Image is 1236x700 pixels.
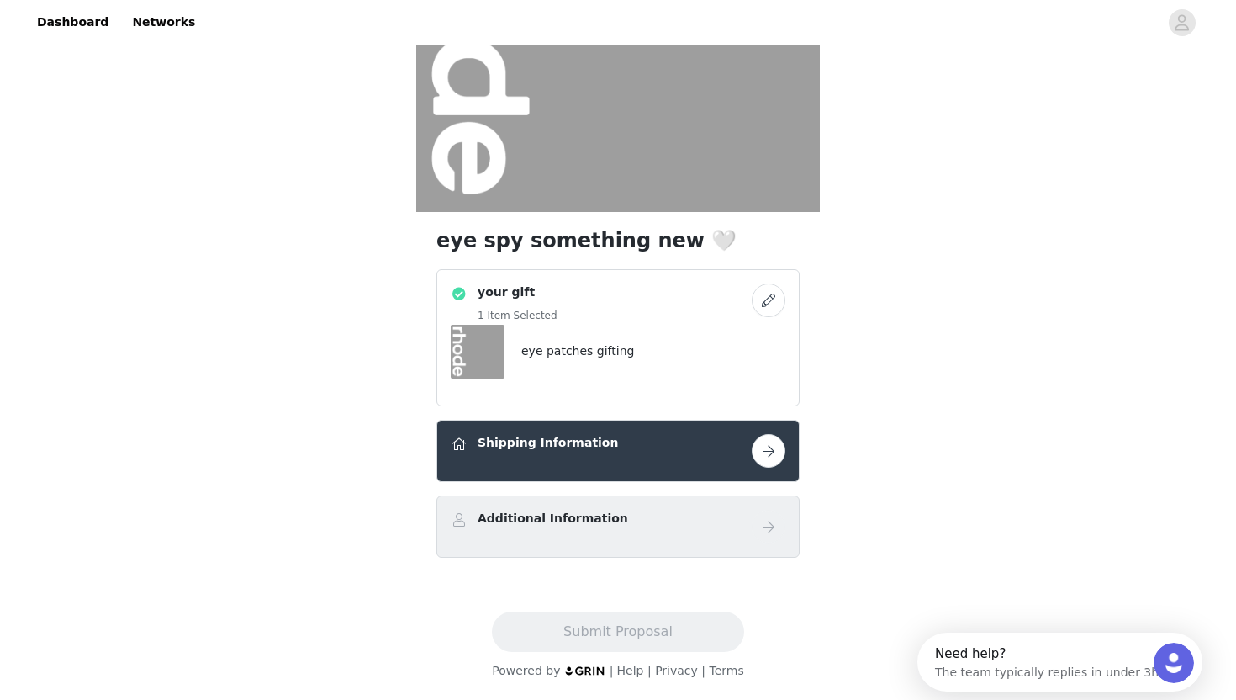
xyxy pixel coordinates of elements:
div: Need help? [18,14,241,28]
iframe: Intercom live chat discovery launcher [917,633,1202,692]
div: Additional Information [436,496,800,558]
span: | [610,664,614,677]
span: | [701,664,705,677]
iframe: Intercom live chat [1154,643,1194,683]
div: Shipping Information [436,420,800,482]
div: avatar [1174,9,1190,36]
a: Dashboard [27,3,119,41]
div: The team typically replies in under 3h [18,28,241,45]
a: Help [617,664,644,677]
span: Powered by [492,664,560,677]
h4: Additional Information [478,510,628,528]
div: Open Intercom Messenger [7,7,291,53]
div: your gift [436,269,800,406]
a: Privacy [655,664,698,677]
h5: 1 Item Selected [478,308,557,323]
img: logo [564,666,606,676]
img: eye patches gifting [451,325,504,379]
h1: eye spy something new 🤍 [436,225,800,256]
h4: your gift [478,284,557,301]
h4: Shipping Information [478,434,618,452]
a: Networks [122,3,205,41]
a: Terms [709,664,743,677]
button: Submit Proposal [492,612,743,652]
span: | [647,664,652,677]
h4: eye patches gifting [521,342,634,360]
